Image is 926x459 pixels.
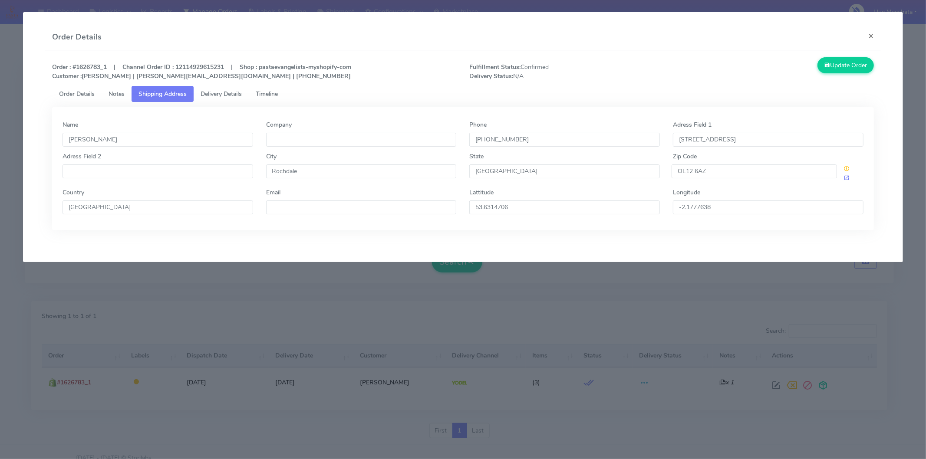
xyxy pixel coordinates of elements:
[52,31,102,43] h4: Order Details
[861,24,881,47] button: Close
[469,72,513,80] strong: Delivery Status:
[469,188,494,197] label: Lattitude
[673,120,712,129] label: Adress Field 1
[673,188,700,197] label: Longitude
[63,152,101,161] label: Adress Field 2
[63,188,84,197] label: Country
[59,90,95,98] span: Order Details
[469,152,484,161] label: State
[266,120,292,129] label: Company
[138,90,187,98] span: Shipping Address
[266,152,277,161] label: City
[673,152,697,161] label: Zip Code
[52,63,351,80] strong: Order : #1626783_1 | Channel Order ID : 12114929615231 | Shop : pastaevangelists-myshopify-com [P...
[817,57,874,73] button: Update Order
[256,90,278,98] span: Timeline
[201,90,242,98] span: Delivery Details
[52,86,874,102] ul: Tabs
[469,120,487,129] label: Phone
[469,63,521,71] strong: Fulfillment Status:
[52,72,82,80] strong: Customer :
[463,62,672,81] span: Confirmed N/A
[109,90,125,98] span: Notes
[63,120,78,129] label: Name
[266,188,280,197] label: Email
